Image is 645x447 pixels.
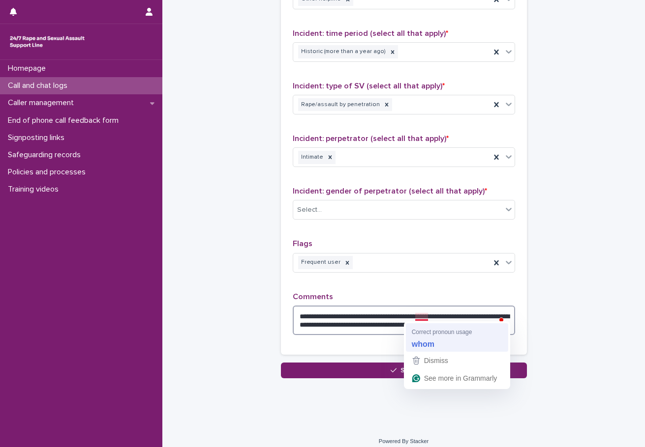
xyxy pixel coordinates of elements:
span: Comments [293,293,333,301]
button: Save [281,363,527,378]
p: Signposting links [4,133,72,142]
p: Policies and processes [4,168,93,177]
span: Incident: gender of perpetrator (select all that apply) [293,187,487,195]
div: Rape/assault by penetration [298,98,381,112]
span: Incident: type of SV (select all that apply) [293,82,445,90]
textarea: To enrich screen reader interactions, please activate Accessibility in Grammarly extension settings [293,306,515,335]
span: Incident: time period (select all that apply) [293,29,448,37]
p: Caller management [4,98,82,108]
span: Save [400,367,417,374]
img: rhQMoQhaT3yELyF149Cw [8,32,87,52]
div: Frequent user [298,256,342,269]
div: Select... [297,205,322,215]
p: Training videos [4,185,66,194]
div: Historic (more than a year ago) [298,45,387,58]
span: Flags [293,240,312,248]
div: Intimate [298,151,325,164]
span: Incident: perpetrator (select all that apply) [293,135,449,142]
p: Safeguarding records [4,150,89,160]
p: Homepage [4,64,54,73]
a: Powered By Stacker [379,438,429,444]
p: End of phone call feedback form [4,116,126,125]
p: Call and chat logs [4,81,75,90]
